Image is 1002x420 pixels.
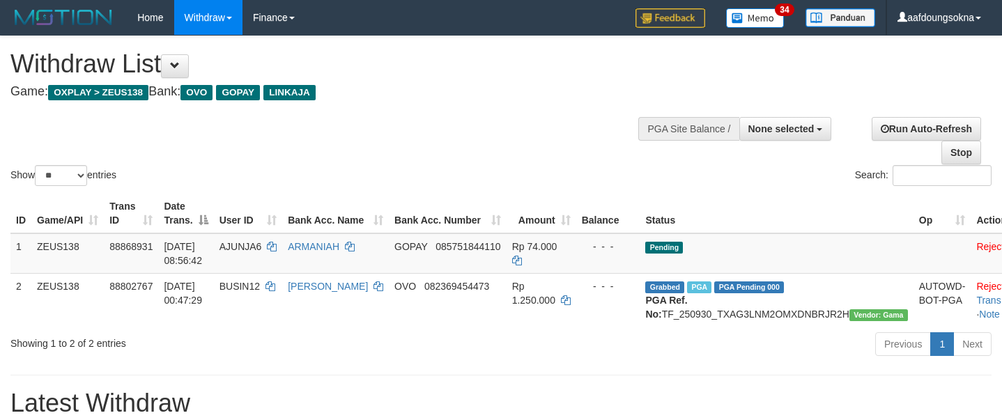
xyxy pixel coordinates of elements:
span: Pending [645,242,683,254]
input: Search: [893,165,992,186]
span: 88802767 [109,281,153,292]
h1: Withdraw List [10,50,654,78]
span: 34 [775,3,794,16]
img: panduan.png [806,8,875,27]
td: ZEUS138 [31,233,104,274]
h1: Latest Withdraw [10,389,992,417]
span: Grabbed [645,281,684,293]
th: Op: activate to sort column ascending [914,194,971,233]
td: ZEUS138 [31,273,104,327]
a: 1 [930,332,954,356]
span: GOPAY [216,85,260,100]
div: - - - [582,279,635,293]
select: Showentries [35,165,87,186]
span: OVO [180,85,213,100]
span: OVO [394,281,416,292]
a: ARMANIAH [288,241,339,252]
span: Marked by aafsreyleap [687,281,711,293]
td: 1 [10,233,31,274]
a: Run Auto-Refresh [872,117,981,141]
div: PGA Site Balance / [638,117,739,141]
th: Balance [576,194,640,233]
img: Button%20Memo.svg [726,8,785,28]
a: Next [953,332,992,356]
span: BUSIN12 [219,281,260,292]
span: Rp 1.250.000 [512,281,555,306]
th: ID [10,194,31,233]
th: Status [640,194,913,233]
th: Amount: activate to sort column ascending [507,194,576,233]
th: User ID: activate to sort column ascending [214,194,282,233]
span: Vendor URL: https://trx31.1velocity.biz [849,309,908,321]
a: Stop [941,141,981,164]
label: Search: [855,165,992,186]
img: MOTION_logo.png [10,7,116,28]
span: 88868931 [109,241,153,252]
span: LINKAJA [263,85,316,100]
td: 2 [10,273,31,327]
div: - - - [582,240,635,254]
a: Previous [875,332,931,356]
th: Date Trans.: activate to sort column descending [158,194,213,233]
a: [PERSON_NAME] [288,281,368,292]
td: AUTOWD-BOT-PGA [914,273,971,327]
span: GOPAY [394,241,427,252]
span: [DATE] 00:47:29 [164,281,202,306]
th: Bank Acc. Number: activate to sort column ascending [389,194,507,233]
th: Game/API: activate to sort column ascending [31,194,104,233]
img: Feedback.jpg [635,8,705,28]
span: Copy 085751844110 to clipboard [436,241,500,252]
b: PGA Ref. No: [645,295,687,320]
div: Showing 1 to 2 of 2 entries [10,331,407,350]
span: None selected [748,123,815,134]
span: PGA Pending [714,281,784,293]
span: OXPLAY > ZEUS138 [48,85,148,100]
button: None selected [739,117,832,141]
a: Note [979,309,1000,320]
th: Bank Acc. Name: activate to sort column ascending [282,194,389,233]
span: Copy 082369454473 to clipboard [424,281,489,292]
span: [DATE] 08:56:42 [164,241,202,266]
span: AJUNJA6 [219,241,262,252]
td: TF_250930_TXAG3LNM2OMXDNBRJR2H [640,273,913,327]
h4: Game: Bank: [10,85,654,99]
span: Rp 74.000 [512,241,557,252]
label: Show entries [10,165,116,186]
th: Trans ID: activate to sort column ascending [104,194,158,233]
